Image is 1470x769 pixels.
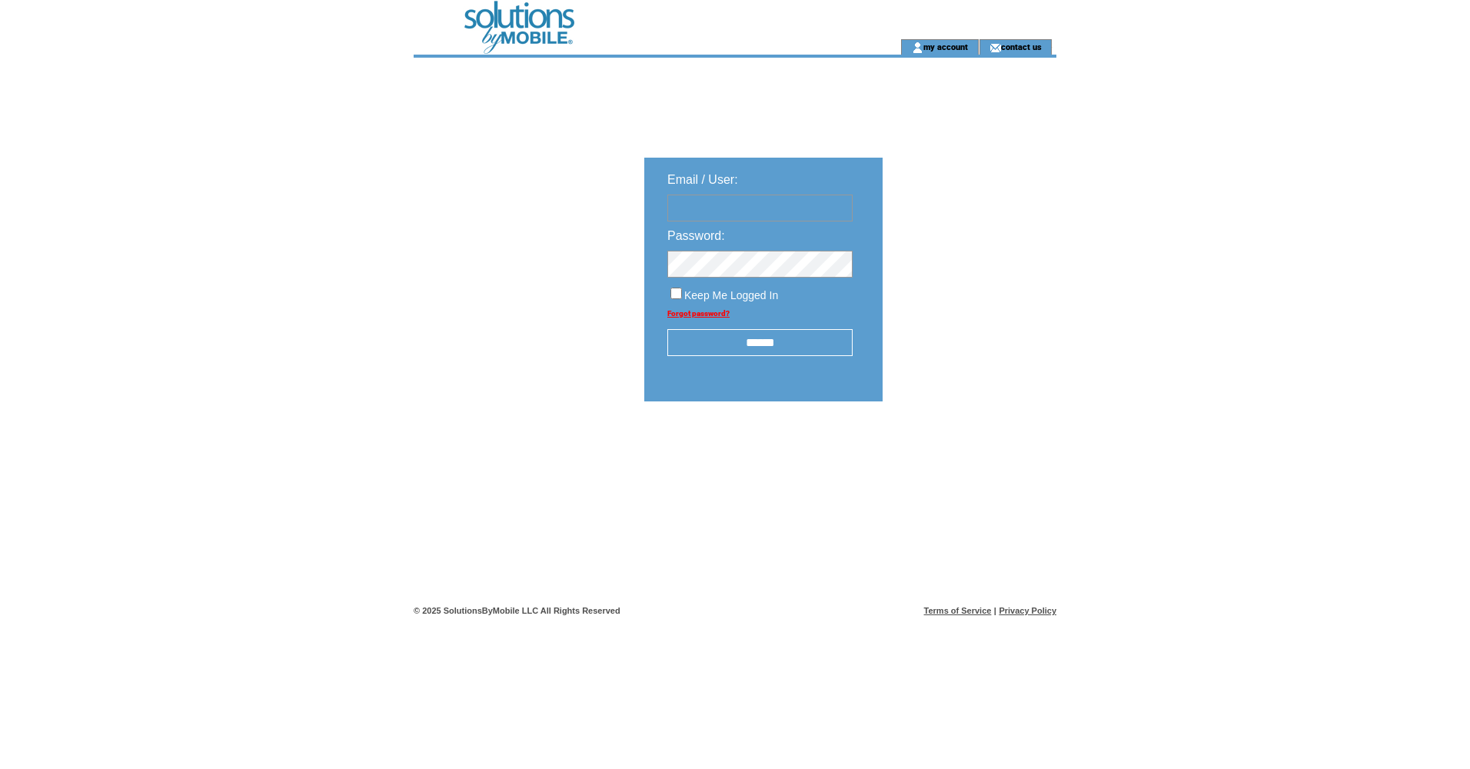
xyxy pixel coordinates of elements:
a: my account [923,42,968,52]
img: account_icon.gif [912,42,923,54]
span: Keep Me Logged In [684,289,778,301]
a: Terms of Service [924,606,992,615]
a: Forgot password? [667,309,730,318]
span: Password: [667,229,725,242]
span: © 2025 SolutionsByMobile LLC All Rights Reserved [414,606,620,615]
span: Email / User: [667,173,738,186]
a: contact us [1001,42,1042,52]
img: transparent.png [927,440,1004,459]
img: contact_us_icon.gif [989,42,1001,54]
span: | [994,606,996,615]
a: Privacy Policy [999,606,1056,615]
